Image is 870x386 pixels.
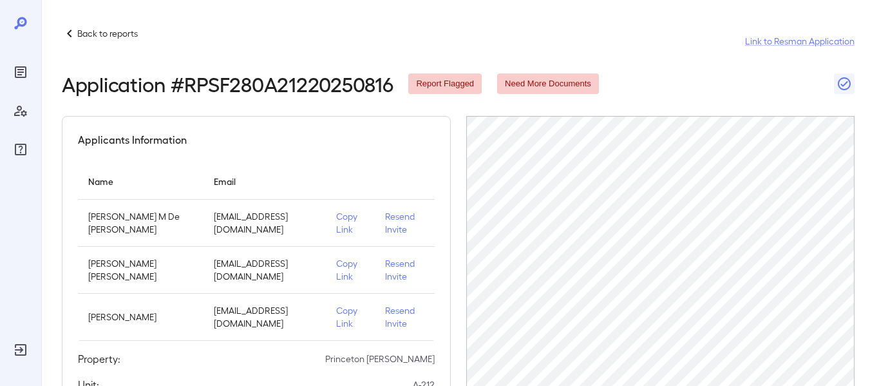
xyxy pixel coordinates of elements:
a: Link to Resman Application [745,35,855,48]
th: Email [203,163,325,200]
p: Resend Invite [385,304,424,330]
div: Manage Users [10,101,31,121]
div: FAQ [10,139,31,160]
div: Log Out [10,340,31,360]
p: [PERSON_NAME] M De [PERSON_NAME] [88,210,193,236]
p: Resend Invite [385,257,424,283]
p: [PERSON_NAME] [PERSON_NAME] [88,257,193,283]
p: [EMAIL_ADDRESS][DOMAIN_NAME] [214,257,315,283]
span: Report Flagged [408,78,482,90]
h5: Property: [78,351,120,367]
h5: Applicants Information [78,132,187,148]
p: [EMAIL_ADDRESS][DOMAIN_NAME] [214,304,315,330]
p: Copy Link [336,257,364,283]
span: Need More Documents [497,78,599,90]
th: Name [78,163,203,200]
p: Back to reports [77,27,138,40]
p: [PERSON_NAME] [88,311,193,323]
table: simple table [78,163,435,341]
p: [EMAIL_ADDRESS][DOMAIN_NAME] [214,210,315,236]
p: Copy Link [336,210,364,236]
button: Close Report [834,73,855,94]
p: Princeton [PERSON_NAME] [325,352,435,365]
p: Copy Link [336,304,364,330]
div: Reports [10,62,31,82]
h2: Application # RPSF280A21220250816 [62,72,393,95]
p: Resend Invite [385,210,424,236]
